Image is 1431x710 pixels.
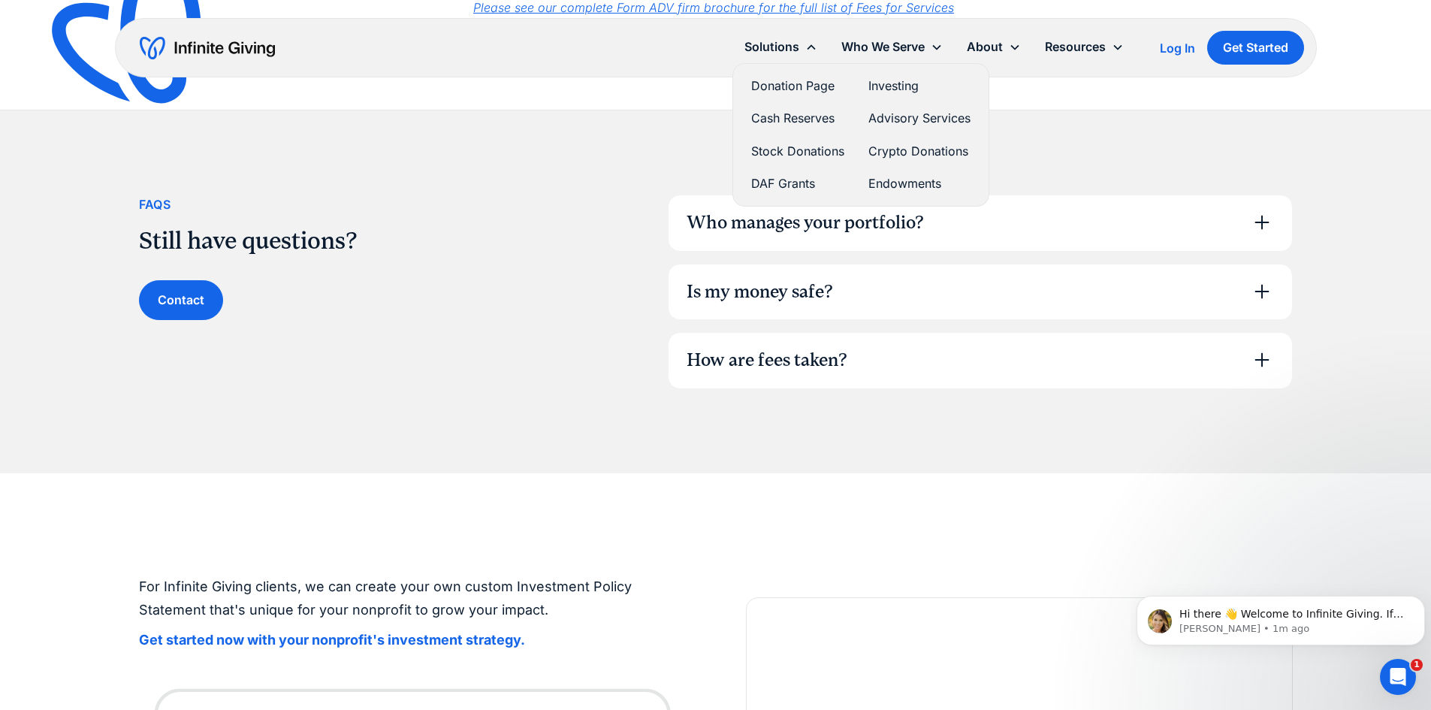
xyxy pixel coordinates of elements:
[687,210,924,236] div: Who manages your portfolio?
[732,63,989,207] nav: Solutions
[751,141,844,162] a: Stock Donations
[1160,39,1195,57] a: Log In
[829,31,955,63] div: Who We Serve
[868,174,971,194] a: Endowments
[751,174,844,194] a: DAF Grants
[139,576,686,621] p: For Infinite Giving clients, we can create your own custom Investment Policy Statement that's uni...
[744,37,799,57] div: Solutions
[732,31,829,63] div: Solutions
[687,348,847,373] div: How are fees taken?
[1207,31,1304,65] a: Get Started
[1160,42,1195,54] div: Log In
[139,632,525,648] strong: Get started now with your nonprofit's investment strategy.
[1131,564,1431,669] iframe: Intercom notifications message
[139,633,525,648] a: Get started now with your nonprofit's investment strategy.
[1380,659,1416,695] iframe: Intercom live chat
[868,108,971,128] a: Advisory Services
[687,279,833,305] div: Is my money safe?
[1033,31,1136,63] div: Resources
[139,280,223,320] a: Contact
[868,141,971,162] a: Crypto Donations
[1045,37,1106,57] div: Resources
[841,37,925,57] div: Who We Serve
[1411,659,1423,671] span: 1
[139,195,171,215] div: FAqs
[139,227,608,255] h2: Still have questions?
[751,76,844,96] a: Donation Page
[967,37,1003,57] div: About
[140,36,275,60] a: home
[868,76,971,96] a: Investing
[751,108,844,128] a: Cash Reserves
[955,31,1033,63] div: About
